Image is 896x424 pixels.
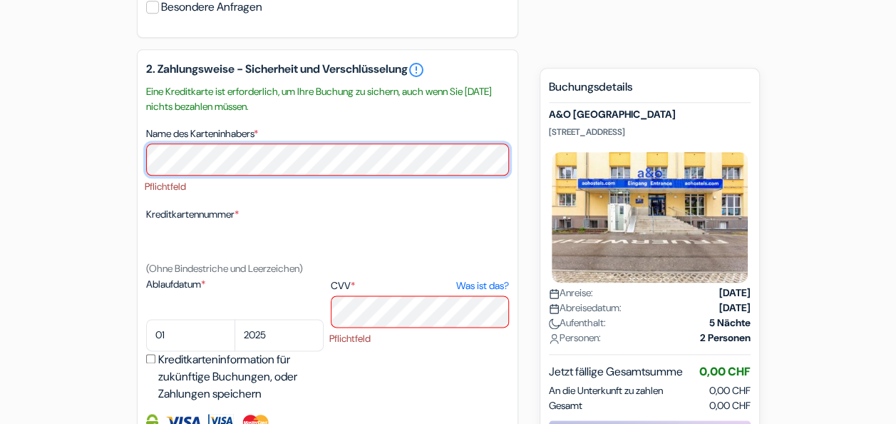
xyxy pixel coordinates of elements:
img: calendar.svg [549,288,560,299]
span: Anreise: [549,286,593,301]
li: Pflichtfeld [145,180,509,194]
img: moon.svg [549,318,560,329]
span: Jetzt fällige Gesamtsumme [549,363,683,380]
span: Personen: [549,330,601,345]
label: Kreditkartennummer [146,207,239,222]
img: user_icon.svg [549,333,560,344]
label: Kreditkarteninformation für zukünftige Buchungen, oder Zahlungen speichern [158,351,328,403]
strong: [DATE] [719,301,751,316]
h5: 2. Zahlungsweise - Sicherheit und Verschlüsselung [146,61,509,79]
h5: A&O [GEOGRAPHIC_DATA] [549,108,751,121]
a: Was ist das? [455,278,508,293]
li: Pflichtfeld [329,332,508,346]
p: [STREET_ADDRESS] [549,126,751,138]
span: 0,00 CHF [699,364,751,379]
strong: 2 Personen [700,330,751,345]
span: Abreisedatum: [549,301,622,316]
span: Gesamt [549,398,582,413]
span: 0,00 CHF [709,398,751,413]
label: Name des Karteninhabers [146,126,258,141]
small: (Ohne Bindestriche und Leerzeichen) [146,262,303,275]
strong: 5 Nächte [709,316,751,330]
img: calendar.svg [549,303,560,314]
strong: [DATE] [719,286,751,301]
span: 0,00 CHF [709,384,751,397]
small: Eine Kreditkarte ist erforderlich, um Ihre Buchung zu sichern, auch wenn Sie [DATE] nichts bezahl... [146,84,509,114]
span: An die Unterkunft zu zahlen [549,383,663,398]
a: error_outline [408,61,425,79]
label: CVV [331,278,508,293]
h5: Buchungsdetails [549,80,751,103]
label: Ablaufdatum [146,277,324,292]
span: Aufenthalt: [549,316,606,330]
